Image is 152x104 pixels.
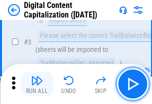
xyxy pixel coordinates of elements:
[61,88,76,94] div: Undo
[63,74,75,86] img: Undo
[132,4,144,16] img: Settings menu
[53,72,85,96] button: Undo
[21,72,53,96] button: Run All
[24,38,31,46] span: # 3
[95,88,107,94] div: Skip
[26,88,48,94] div: Run All
[38,57,116,69] div: TrailBalanceFlat - imported
[24,0,115,19] div: Digital Content Capitalization ([DATE])
[47,14,87,26] div: Import Sheet
[31,74,43,86] img: Run All
[8,4,20,16] img: Back
[95,74,107,86] img: Skip
[119,6,127,14] img: Support
[85,72,117,96] button: Skip
[125,76,141,92] img: Main button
